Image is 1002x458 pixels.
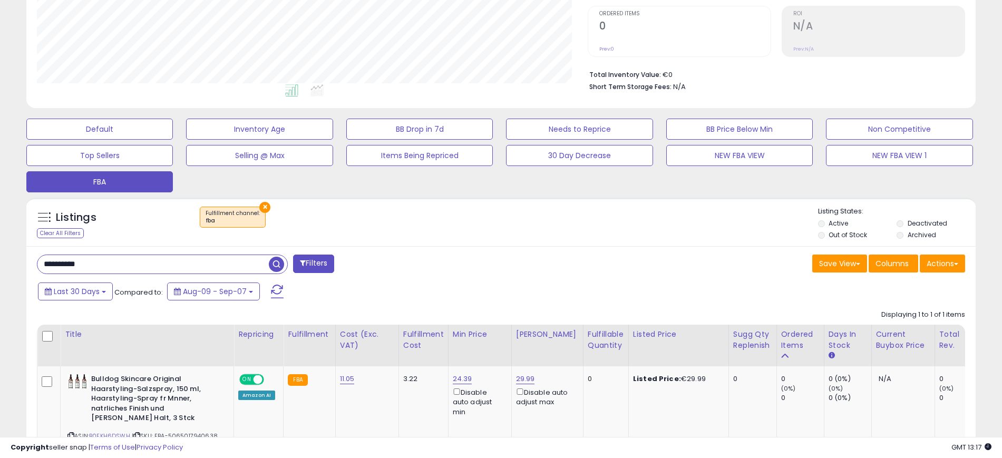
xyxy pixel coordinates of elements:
div: Cost (Exc. VAT) [340,329,394,351]
h2: N/A [793,20,965,34]
div: 0 [939,374,982,384]
span: 2025-10-8 13:17 GMT [951,442,991,452]
div: Total Rev. [939,329,978,351]
label: Deactivated [908,219,947,228]
div: Fulfillment Cost [403,329,444,351]
p: Listing States: [818,207,976,217]
button: NEW FBA VIEW [666,145,813,166]
button: BB Drop in 7d [346,119,493,140]
label: Active [829,219,848,228]
div: Amazon AI [238,391,275,400]
a: Privacy Policy [137,442,183,452]
div: Current Buybox Price [876,329,930,351]
span: Fulfillment channel : [206,209,260,225]
div: Fulfillment [288,329,330,340]
span: Ordered Items [599,11,771,17]
div: Clear All Filters [37,228,84,238]
a: 29.99 [516,374,535,384]
div: 3.22 [403,374,440,384]
button: FBA [26,171,173,192]
span: Compared to: [114,287,163,297]
span: Columns [875,258,909,269]
div: seller snap | | [11,443,183,453]
a: 11.05 [340,374,355,384]
div: 0 (0%) [829,374,871,384]
div: 0 [588,374,620,384]
div: Days In Stock [829,329,867,351]
small: Prev: N/A [793,46,814,52]
button: Actions [920,255,965,272]
div: Displaying 1 to 1 of 1 items [881,310,965,320]
div: 0 (0%) [829,393,871,403]
small: Prev: 0 [599,46,614,52]
span: N/A [673,82,686,92]
small: (0%) [939,384,954,393]
b: Listed Price: [633,374,681,384]
div: fba [206,217,260,225]
button: Filters [293,255,334,273]
h5: Listings [56,210,96,225]
b: Total Inventory Value: [589,70,661,79]
button: Last 30 Days [38,282,113,300]
div: 0 [781,374,824,384]
li: €0 [589,67,957,80]
button: Non Competitive [826,119,972,140]
span: Aug-09 - Sep-07 [183,286,247,297]
span: | SKU: FBA-5065017940638 [132,432,218,440]
button: NEW FBA VIEW 1 [826,145,972,166]
span: Last 30 Days [54,286,100,297]
button: × [259,202,270,213]
img: 41dvBE19oLL._SL40_.jpg [67,374,89,388]
span: ROI [793,11,965,17]
th: Please note that this number is a calculation based on your required days of coverage and your ve... [728,325,776,366]
small: Days In Stock. [829,351,835,360]
button: Selling @ Max [186,145,333,166]
div: 0 [733,374,768,384]
div: Min Price [453,329,507,340]
div: Disable auto adjust min [453,386,503,417]
small: (0%) [781,384,796,393]
button: Aug-09 - Sep-07 [167,282,260,300]
b: Bulldog Skincare Original Haarstyling-Salzspray, 150 ml, Haarstyling-Spray fr Mnner, natrliches F... [91,374,219,426]
button: BB Price Below Min [666,119,813,140]
div: [PERSON_NAME] [516,329,579,340]
a: 24.39 [453,374,472,384]
span: ON [240,375,254,384]
b: Short Term Storage Fees: [589,82,672,91]
div: Ordered Items [781,329,820,351]
button: Needs to Reprice [506,119,653,140]
button: Inventory Age [186,119,333,140]
div: Title [65,329,229,340]
div: Disable auto adjust max [516,386,575,407]
button: Items Being Repriced [346,145,493,166]
strong: Copyright [11,442,49,452]
div: Fulfillable Quantity [588,329,624,351]
button: Columns [869,255,918,272]
div: Listed Price [633,329,724,340]
div: 0 [939,393,982,403]
div: €29.99 [633,374,721,384]
span: N/A [879,374,891,384]
h2: 0 [599,20,771,34]
div: 0 [781,393,824,403]
label: Archived [908,230,936,239]
button: Top Sellers [26,145,173,166]
a: Terms of Use [90,442,135,452]
button: Default [26,119,173,140]
span: OFF [262,375,279,384]
div: Repricing [238,329,279,340]
button: 30 Day Decrease [506,145,653,166]
a: B0FKH6DSWH [89,432,130,441]
small: FBA [288,374,307,386]
button: Save View [812,255,867,272]
small: (0%) [829,384,843,393]
label: Out of Stock [829,230,867,239]
div: Sugg Qty Replenish [733,329,772,351]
